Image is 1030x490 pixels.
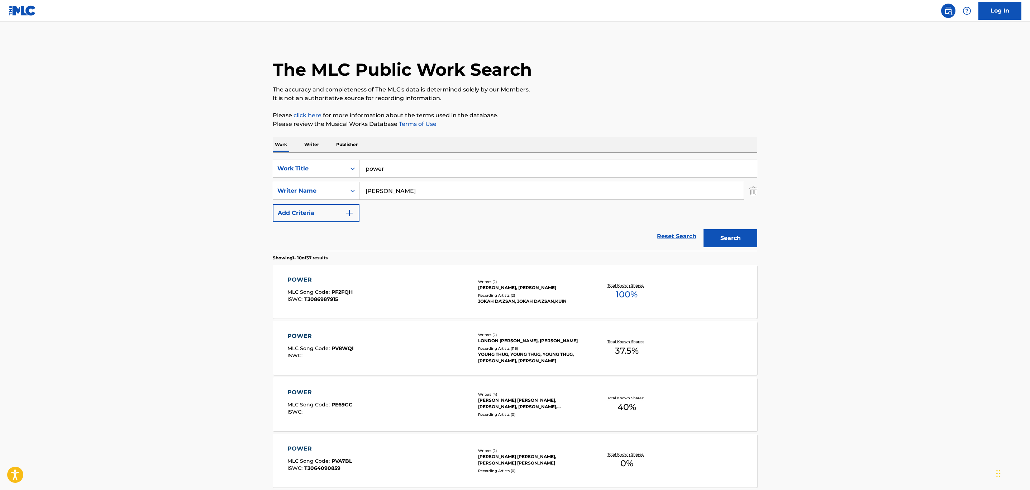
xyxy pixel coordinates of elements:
div: Recording Artists ( 0 ) [478,412,586,417]
span: PV8WQI [332,345,354,352]
iframe: Chat Widget [994,456,1030,490]
span: 0 % [620,457,633,470]
img: Delete Criterion [749,182,757,200]
span: ISWC : [287,352,304,359]
div: [PERSON_NAME] [PERSON_NAME], [PERSON_NAME], [PERSON_NAME], [PERSON_NAME] [478,397,586,410]
span: T3086987915 [304,296,338,302]
div: Drag [996,463,1001,484]
div: POWER [287,332,354,340]
span: PE69GC [332,401,352,408]
span: 37.5 % [615,344,639,357]
span: MLC Song Code : [287,458,332,464]
h1: The MLC Public Work Search [273,59,532,80]
img: MLC Logo [9,5,36,16]
span: T3064090859 [304,465,340,471]
p: Showing 1 - 10 of 37 results [273,255,328,261]
a: Public Search [941,4,955,18]
div: [PERSON_NAME] [PERSON_NAME], [PERSON_NAME] [PERSON_NAME] [478,453,586,466]
p: Please review the Musical Works Database [273,120,757,128]
div: Recording Artists ( 0 ) [478,468,586,473]
p: Publisher [334,137,360,152]
a: Reset Search [653,228,700,244]
div: Recording Artists ( 2 ) [478,293,586,298]
div: LONDON [PERSON_NAME], [PERSON_NAME] [478,338,586,344]
a: POWERMLC Song Code:PVA7BLISWC:T3064090859Writers (2)[PERSON_NAME] [PERSON_NAME], [PERSON_NAME] [P... [273,434,757,487]
div: [PERSON_NAME], [PERSON_NAME] [478,284,586,291]
span: ISWC : [287,409,304,415]
span: 40 % [617,401,636,414]
img: 9d2ae6d4665cec9f34b9.svg [345,209,354,217]
button: Add Criteria [273,204,359,222]
div: Work Title [277,164,342,173]
p: The accuracy and completeness of The MLC's data is determined solely by our Members. [273,85,757,94]
div: YOUNG THUG, YOUNG THUG, YOUNG THUG, [PERSON_NAME], [PERSON_NAME] [478,351,586,364]
a: Log In [978,2,1021,20]
div: Writers ( 4 ) [478,392,586,397]
span: MLC Song Code : [287,401,332,408]
div: Recording Artists ( 116 ) [478,346,586,351]
span: ISWC : [287,465,304,471]
div: Writers ( 2 ) [478,448,586,453]
span: MLC Song Code : [287,289,332,295]
p: Please for more information about the terms used in the database. [273,111,757,120]
p: Total Known Shares: [607,283,646,288]
span: PF2FQH [332,289,353,295]
span: PVA7BL [332,458,352,464]
p: Work [273,137,289,152]
div: POWER [287,275,353,284]
span: MLC Song Code : [287,345,332,352]
div: Help [960,4,974,18]
div: Writers ( 2 ) [478,279,586,284]
span: 100 % [616,288,638,301]
p: Writer [302,137,321,152]
span: ISWC : [287,296,304,302]
button: Search [704,229,757,247]
p: Total Known Shares: [607,395,646,401]
a: POWERMLC Song Code:PV8WQIISWC:Writers (2)LONDON [PERSON_NAME], [PERSON_NAME]Recording Artists (11... [273,321,757,375]
a: Terms of Use [397,121,437,127]
p: Total Known Shares: [607,452,646,457]
div: POWER [287,388,352,397]
img: help [963,6,971,15]
form: Search Form [273,160,757,251]
p: Total Known Shares: [607,339,646,344]
div: JOKAH DA'ZSAN, JOKAH DA'ZSAN,KUIN [478,298,586,305]
a: click here [294,112,321,119]
a: POWERMLC Song Code:PF2FQHISWC:T3086987915Writers (2)[PERSON_NAME], [PERSON_NAME]Recording Artists... [273,265,757,319]
div: POWER [287,444,352,453]
div: Writer Name [277,187,342,195]
img: search [944,6,953,15]
p: It is not an authoritative source for recording information. [273,94,757,103]
a: POWERMLC Song Code:PE69GCISWC:Writers (4)[PERSON_NAME] [PERSON_NAME], [PERSON_NAME], [PERSON_NAME... [273,377,757,431]
div: Writers ( 2 ) [478,332,586,338]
